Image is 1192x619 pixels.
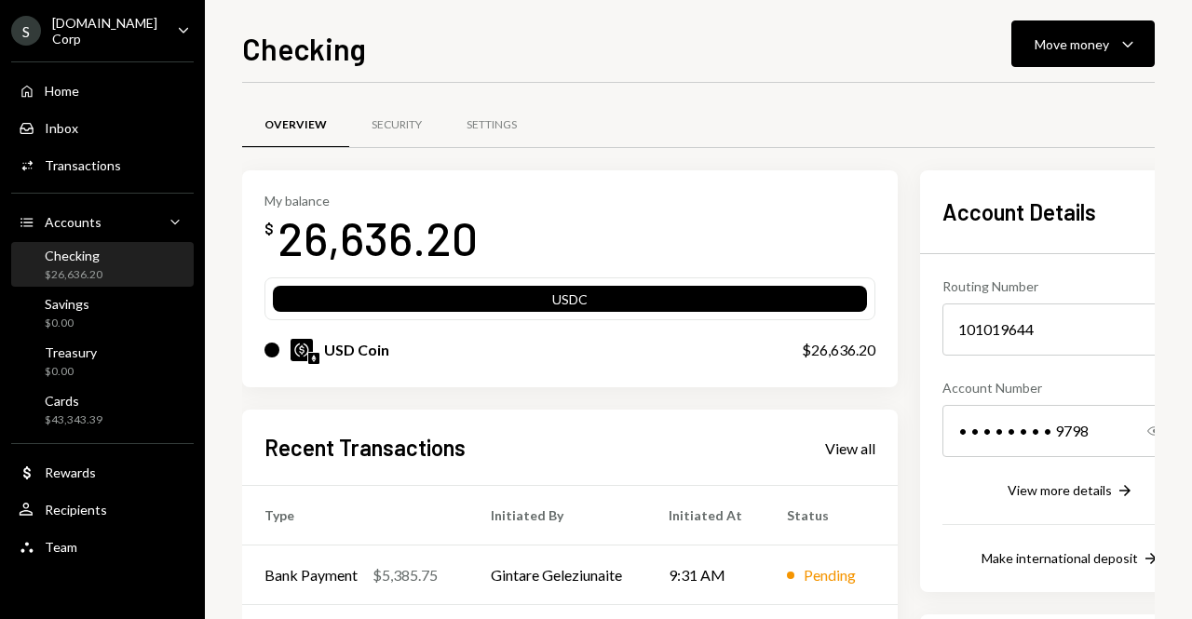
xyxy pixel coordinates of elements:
[242,30,366,67] h1: Checking
[1035,34,1109,54] div: Move money
[242,101,349,149] a: Overview
[11,16,41,46] div: S
[372,564,438,586] div: $5,385.75
[804,564,856,586] div: Pending
[45,267,102,283] div: $26,636.20
[324,339,389,361] div: USD Coin
[802,339,875,361] div: $26,636.20
[349,101,444,149] a: Security
[264,564,358,586] div: Bank Payment
[45,316,89,331] div: $0.00
[308,353,319,364] img: ethereum-mainnet
[11,290,194,335] a: Savings$0.00
[1011,20,1155,67] button: Move money
[11,455,194,489] a: Rewards
[825,439,875,458] div: View all
[45,157,121,173] div: Transactions
[982,549,1160,570] button: Make international deposit
[45,248,102,263] div: Checking
[372,117,422,133] div: Security
[45,364,97,380] div: $0.00
[291,339,313,361] img: USDC
[45,412,102,428] div: $43,343.39
[11,242,194,287] a: Checking$26,636.20
[264,432,466,463] h2: Recent Transactions
[273,289,867,316] div: USDC
[765,486,898,545] th: Status
[982,550,1138,566] div: Make international deposit
[1008,482,1112,498] div: View more details
[646,486,765,545] th: Initiated At
[825,437,875,458] a: View all
[45,83,79,99] div: Home
[278,209,478,267] div: 26,636.20
[1008,481,1134,502] button: View more details
[264,220,274,238] div: $
[45,296,89,312] div: Savings
[45,502,107,518] div: Recipients
[11,530,194,563] a: Team
[11,205,194,238] a: Accounts
[242,486,468,545] th: Type
[45,464,96,480] div: Rewards
[52,15,162,47] div: [DOMAIN_NAME] Corp
[11,387,194,432] a: Cards$43,343.39
[45,393,102,409] div: Cards
[264,117,327,133] div: Overview
[11,492,194,526] a: Recipients
[264,193,478,209] div: My balance
[11,148,194,182] a: Transactions
[45,344,97,360] div: Treasury
[45,539,77,555] div: Team
[467,117,517,133] div: Settings
[45,214,102,230] div: Accounts
[45,120,78,136] div: Inbox
[468,545,646,605] td: Gintare Geleziunaite
[444,101,539,149] a: Settings
[11,74,194,107] a: Home
[11,111,194,144] a: Inbox
[11,339,194,384] a: Treasury$0.00
[646,545,765,605] td: 9:31 AM
[468,486,646,545] th: Initiated By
